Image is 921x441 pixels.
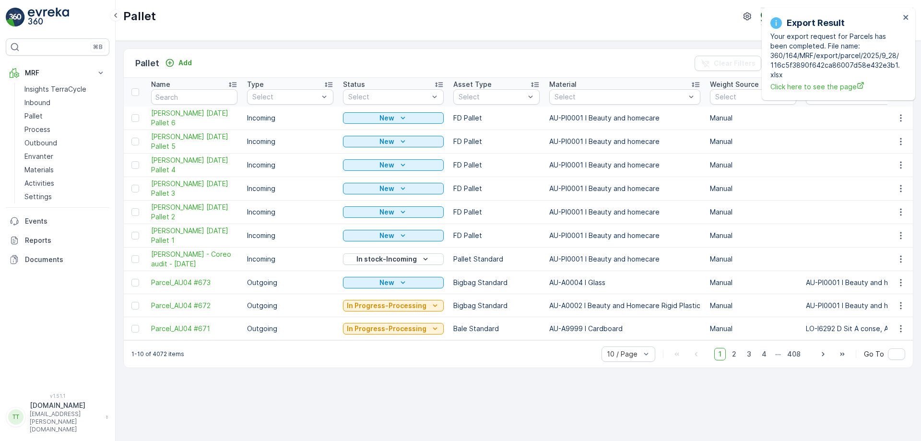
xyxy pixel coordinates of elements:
[131,138,139,145] div: Toggle Row Selected
[24,125,50,134] p: Process
[453,324,540,334] p: Bale Standard
[30,410,101,433] p: [EMAIL_ADDRESS][PERSON_NAME][DOMAIN_NAME]
[123,9,156,24] p: Pallet
[549,113,700,123] p: AU-PI0001 I Beauty and homecare
[151,132,237,151] span: [PERSON_NAME] [DATE] Pallet 5
[787,16,845,30] p: Export Result
[151,324,237,334] a: Parcel_AU04 #671
[6,212,109,231] a: Events
[710,184,796,193] p: Manual
[131,161,139,169] div: Toggle Row Selected
[379,184,394,193] p: New
[453,80,492,89] p: Asset Type
[25,68,90,78] p: MRF
[343,230,444,241] button: New
[247,324,333,334] p: Outgoing
[151,278,237,287] a: Parcel_AU04 #673
[131,350,184,358] p: 1-10 of 4072 items
[151,179,237,198] span: [PERSON_NAME] [DATE] Pallet 3
[6,231,109,250] a: Reports
[8,409,24,425] div: TT
[453,301,540,310] p: Bigbag Standard
[131,114,139,122] div: Toggle Row Selected
[24,152,53,161] p: Envanter
[247,184,333,193] p: Incoming
[714,348,726,360] span: 1
[770,32,900,80] p: Your export request for Parcels has been completed. File name: 360/164/MRF/export/parcel/2025/9_2...
[379,160,394,170] p: New
[343,183,444,194] button: New
[710,207,796,217] p: Manual
[453,160,540,170] p: FD Pallet
[343,300,444,311] button: In Progress-Processing
[453,278,540,287] p: Bigbag Standard
[151,108,237,128] span: [PERSON_NAME] [DATE] Pallet 6
[695,56,761,71] button: Clear Filters
[247,160,333,170] p: Incoming
[549,324,700,334] p: AU-A9999 I Cardboard
[151,250,237,269] a: FD Mecca - Coreo audit - 17.09.2025
[21,123,109,136] a: Process
[356,254,417,264] p: In stock-Incoming
[247,301,333,310] p: Outgoing
[161,57,196,69] button: Add
[453,113,540,123] p: FD Pallet
[21,150,109,163] a: Envanter
[6,393,109,399] span: v 1.51.1
[151,108,237,128] a: FD Mecca 01/10/2025 Pallet 6
[93,43,103,51] p: ⌘B
[131,302,139,310] div: Toggle Row Selected
[343,277,444,288] button: New
[247,231,333,240] p: Incoming
[24,111,43,121] p: Pallet
[864,349,884,359] span: Go To
[453,254,540,264] p: Pallet Standard
[549,254,700,264] p: AU-PI0001 I Beauty and homecare
[347,324,426,334] p: In Progress-Processing
[247,254,333,264] p: Incoming
[6,8,25,27] img: logo
[728,348,741,360] span: 2
[459,92,525,102] p: Select
[21,190,109,203] a: Settings
[151,179,237,198] a: FD Mecca 01/10/2025 Pallet 3
[131,185,139,192] div: Toggle Row Selected
[247,113,333,123] p: Incoming
[151,226,237,245] a: FD Mecca 01/10/2025 Pallet 1
[131,232,139,239] div: Toggle Row Selected
[379,207,394,217] p: New
[151,203,237,222] a: FD Mecca 01/10/2025 Pallet 2
[131,255,139,263] div: Toggle Row Selected
[379,113,394,123] p: New
[151,203,237,222] span: [PERSON_NAME] [DATE] Pallet 2
[21,177,109,190] a: Activities
[549,137,700,146] p: AU-PI0001 I Beauty and homecare
[770,82,900,92] a: Click here to see the page
[135,57,159,70] p: Pallet
[710,254,796,264] p: Manual
[178,58,192,68] p: Add
[710,137,796,146] p: Manual
[343,80,365,89] p: Status
[710,80,759,89] p: Weight Source
[348,92,429,102] p: Select
[151,80,170,89] p: Name
[247,278,333,287] p: Outgoing
[24,98,50,107] p: Inbound
[21,96,109,109] a: Inbound
[25,236,106,245] p: Reports
[343,323,444,334] button: In Progress-Processing
[343,159,444,171] button: New
[24,179,54,188] p: Activities
[6,250,109,269] a: Documents
[247,137,333,146] p: Incoming
[151,155,237,175] a: FD Mecca 01/10/2025 Pallet 4
[343,112,444,124] button: New
[761,8,913,25] button: Terracycle-AU04 - Sendable(+10:00)
[549,184,700,193] p: AU-PI0001 I Beauty and homecare
[549,80,577,89] p: Material
[549,301,700,310] p: AU-A0002 I Beauty and Homecare Rigid Plastic
[24,192,52,202] p: Settings
[6,401,109,433] button: TT[DOMAIN_NAME][EMAIL_ADDRESS][PERSON_NAME][DOMAIN_NAME]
